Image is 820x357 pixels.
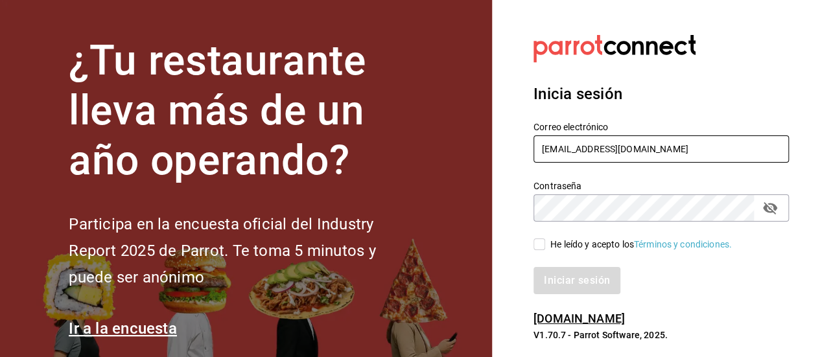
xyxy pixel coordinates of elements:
[533,122,789,132] label: Correo electrónico
[550,238,732,251] div: He leído y acepto los
[69,319,177,338] a: Ir a la encuesta
[69,36,419,185] h1: ¿Tu restaurante lleva más de un año operando?
[634,239,732,249] a: Términos y condiciones.
[759,197,781,219] button: passwordField
[533,328,789,341] p: V1.70.7 - Parrot Software, 2025.
[533,135,789,163] input: Ingresa tu correo electrónico
[533,312,625,325] a: [DOMAIN_NAME]
[533,82,789,106] h3: Inicia sesión
[69,211,419,290] h2: Participa en la encuesta oficial del Industry Report 2025 de Parrot. Te toma 5 minutos y puede se...
[533,181,789,190] label: Contraseña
